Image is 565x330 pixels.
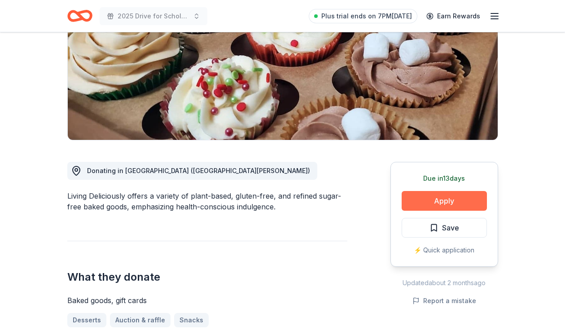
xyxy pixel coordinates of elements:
[390,278,498,288] div: Updated about 2 months ago
[110,313,171,327] a: Auction & raffle
[100,7,207,25] button: 2025 Drive for Scholarship
[321,11,412,22] span: Plus trial ends on 7PM[DATE]
[412,295,476,306] button: Report a mistake
[67,191,347,212] div: Living Deliciously offers a variety of plant-based, gluten-free, and refined sugar-free baked goo...
[67,295,347,306] div: Baked goods, gift cards
[421,8,486,24] a: Earn Rewards
[402,218,487,238] button: Save
[67,313,106,327] a: Desserts
[67,5,92,26] a: Home
[402,191,487,211] button: Apply
[174,313,209,327] a: Snacks
[402,245,487,256] div: ⚡️ Quick application
[309,9,417,23] a: Plus trial ends on 7PM[DATE]
[67,270,347,284] h2: What they donate
[402,173,487,184] div: Due in 13 days
[87,167,310,174] span: Donating in [GEOGRAPHIC_DATA] ([GEOGRAPHIC_DATA][PERSON_NAME])
[442,222,459,234] span: Save
[118,11,189,22] span: 2025 Drive for Scholarship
